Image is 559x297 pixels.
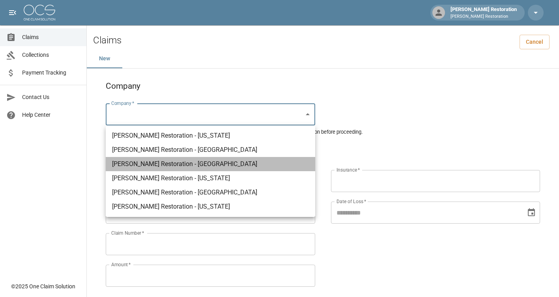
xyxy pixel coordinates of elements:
li: [PERSON_NAME] Restoration - [US_STATE] [106,129,315,143]
li: [PERSON_NAME] Restoration - [US_STATE] [106,200,315,214]
li: [PERSON_NAME] Restoration - [GEOGRAPHIC_DATA] [106,185,315,200]
li: [PERSON_NAME] Restoration - [US_STATE] [106,171,315,185]
li: [PERSON_NAME] Restoration - [GEOGRAPHIC_DATA] [106,157,315,171]
li: [PERSON_NAME] Restoration - [GEOGRAPHIC_DATA] [106,143,315,157]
